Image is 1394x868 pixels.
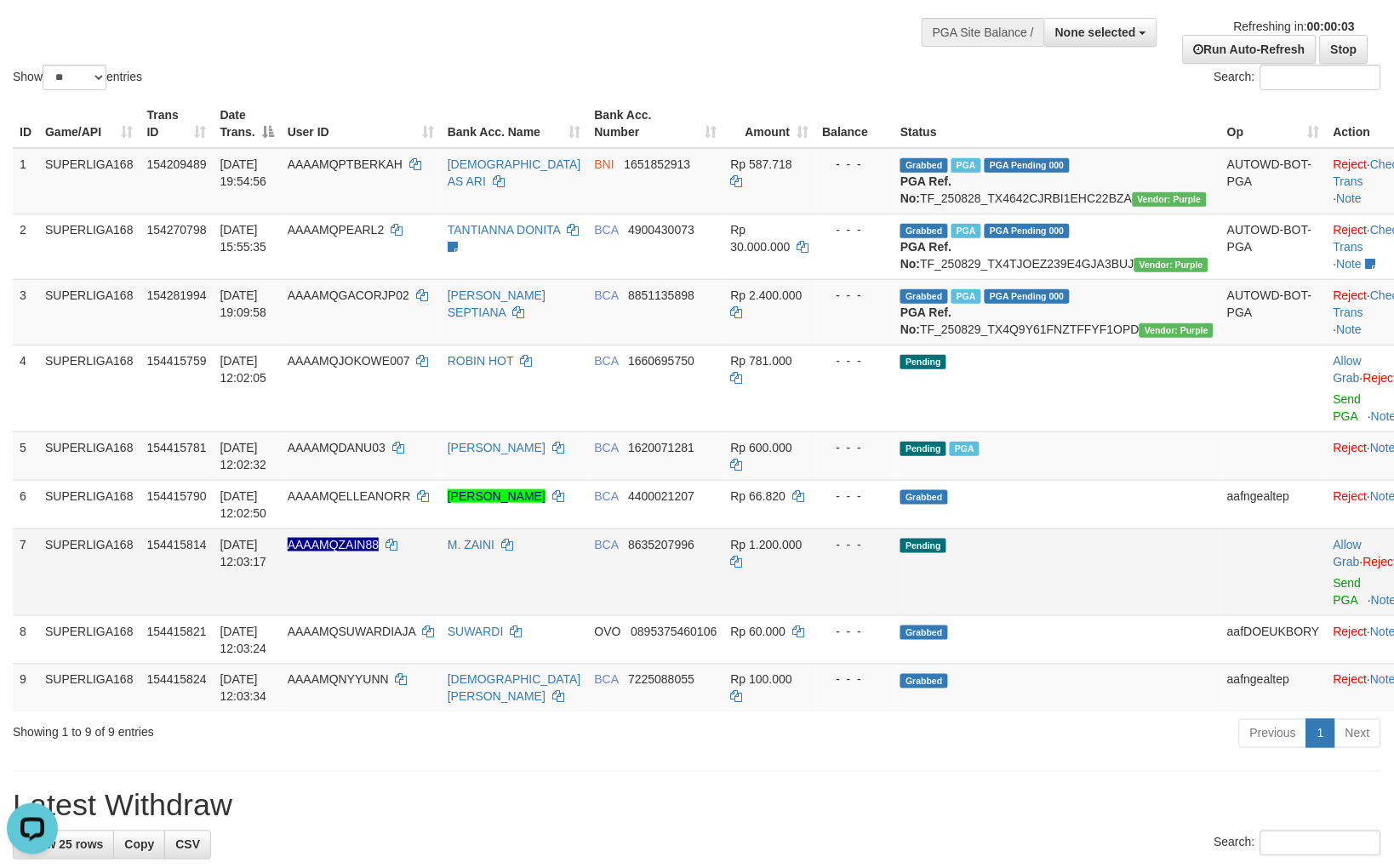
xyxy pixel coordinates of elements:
a: SUWARDI [448,625,504,638]
a: M. ZAINI [448,538,494,551]
span: Rp 60.000 [731,625,786,638]
span: 154281994 [147,288,207,302]
td: TF_250829_TX4TJOEZ239E4GJA3BUJ [894,214,1220,279]
span: [DATE] 12:02:32 [220,441,267,471]
td: SUPERLIGA168 [38,528,140,615]
span: PGA [950,442,980,456]
td: 7 [13,528,38,615]
a: Previous [1239,719,1307,748]
div: - - - [823,623,888,640]
div: - - - [823,439,888,456]
span: Nama rekening ada tanda titik/strip, harap diedit [288,538,379,551]
td: 2 [13,214,38,279]
span: BCA [595,288,619,302]
th: Status [894,100,1220,148]
span: BCA [595,673,619,687]
span: OVO [595,625,621,638]
a: 1 [1306,719,1335,748]
span: Copy [124,838,154,852]
td: AUTOWD-BOT-PGA [1220,214,1327,279]
div: - - - [823,156,888,173]
label: Show entries [13,65,142,90]
span: Refreshing in: [1234,20,1355,33]
span: Rp 600.000 [731,441,792,454]
span: BNI [595,157,614,171]
th: User ID: activate to sort column ascending [281,100,441,148]
td: 4 [13,345,38,431]
a: Note [1337,191,1363,205]
span: AAAAMQPEARL2 [288,223,385,237]
div: PGA Site Balance / [922,18,1044,47]
span: BCA [595,538,619,551]
span: Pending [900,355,946,369]
span: [DATE] 19:09:58 [220,288,267,319]
span: 154415759 [147,354,207,368]
a: Reject [1334,223,1368,237]
span: CSV [175,838,200,852]
span: Vendor URL: https://trx4.1velocity.biz [1133,192,1207,207]
a: Copy [113,831,165,859]
th: Date Trans.: activate to sort column descending [214,100,281,148]
div: Showing 1 to 9 of 9 entries [13,717,568,741]
th: Balance [816,100,894,148]
span: Grabbed [900,289,948,304]
span: · [1334,354,1363,385]
a: Reject [1334,441,1368,454]
span: Vendor URL: https://trx4.1velocity.biz [1134,258,1208,272]
span: [DATE] 12:03:24 [220,625,267,655]
td: AUTOWD-BOT-PGA [1220,148,1327,214]
span: 154415814 [147,538,207,551]
td: TF_250829_TX4Q9Y61FNZTFFYF1OPD [894,279,1220,345]
td: 3 [13,279,38,345]
b: PGA Ref. No: [900,306,951,336]
span: Grabbed [900,674,948,688]
span: Grabbed [900,158,948,173]
div: - - - [823,221,888,238]
td: SUPERLIGA168 [38,214,140,279]
span: BCA [595,441,619,454]
a: Reject [1334,625,1368,638]
span: Rp 781.000 [731,354,792,368]
th: Bank Acc. Number: activate to sort column ascending [588,100,724,148]
a: CSV [164,831,211,859]
a: Reject [1334,157,1368,171]
td: 8 [13,615,38,664]
span: [DATE] 12:03:17 [220,538,267,568]
span: PGA Pending [985,289,1070,304]
span: Copy 8635207996 to clipboard [628,538,694,551]
span: AAAAMQELLEANORR [288,489,411,503]
span: Rp 30.000.000 [731,223,791,254]
select: Showentries [43,65,106,90]
span: Rp 100.000 [731,673,792,687]
strong: 00:00:03 [1307,20,1355,33]
td: SUPERLIGA168 [38,480,140,528]
a: Note [1337,257,1363,271]
a: [DEMOGRAPHIC_DATA][PERSON_NAME] [448,673,581,704]
th: Game/API: activate to sort column ascending [38,100,140,148]
a: Next [1334,719,1381,748]
td: aafDOEUKBORY [1220,615,1327,664]
span: 154415781 [147,441,207,454]
span: [DATE] 12:02:50 [220,489,267,520]
th: ID [13,100,38,148]
span: None selected [1055,26,1136,39]
span: [DATE] 15:55:35 [220,223,267,254]
td: SUPERLIGA168 [38,664,140,712]
a: Note [1337,323,1363,336]
span: Marked by aafmaleo [951,224,981,238]
input: Search: [1260,65,1381,90]
span: Vendor URL: https://trx4.1velocity.biz [1140,323,1214,338]
span: 154415790 [147,489,207,503]
span: AAAAMQJOKOWE007 [288,354,410,368]
span: Copy 1660695750 to clipboard [628,354,694,368]
span: 154415821 [147,625,207,638]
span: Rp 2.400.000 [731,288,803,302]
td: aafngealtep [1220,664,1327,712]
td: SUPERLIGA168 [38,345,140,431]
span: Copy 1651852913 to clipboard [625,157,691,171]
div: - - - [823,488,888,505]
th: Bank Acc. Name: activate to sort column ascending [441,100,588,148]
label: Search: [1214,65,1381,90]
a: Stop [1320,35,1368,64]
span: AAAAMQSUWARDIAJA [288,625,415,638]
